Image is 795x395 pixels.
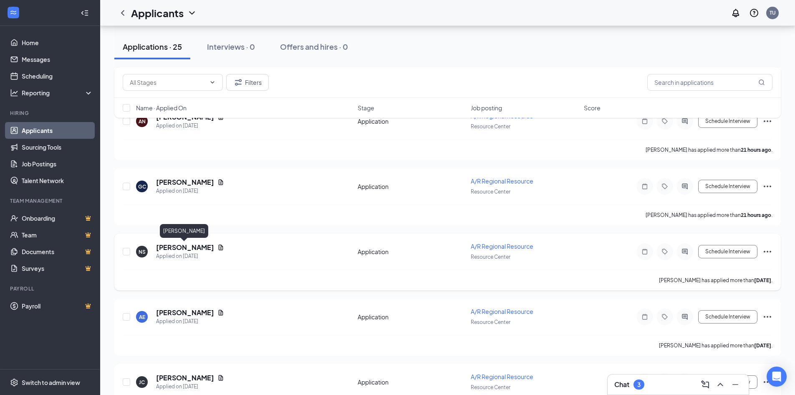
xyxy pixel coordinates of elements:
[640,248,650,255] svg: Note
[22,172,93,189] a: Talent Network
[471,384,510,390] span: Resource Center
[471,177,533,185] span: A/R Regional Resource
[156,308,214,317] h5: [PERSON_NAME]
[640,313,650,320] svg: Note
[358,182,466,191] div: Application
[22,139,93,155] a: Sourcing Tools
[22,210,93,227] a: OnboardingCrown
[471,373,533,380] span: A/R Regional Resource
[156,382,224,391] div: Applied on [DATE]
[187,8,197,18] svg: ChevronDown
[767,367,787,387] div: Open Intercom Messenger
[22,260,93,277] a: SurveysCrown
[9,8,18,17] svg: WorkstreamLogo
[22,51,93,68] a: Messages
[699,378,712,391] button: ComposeMessage
[138,183,146,190] div: GC
[280,41,348,52] div: Offers and hires · 0
[758,79,765,86] svg: MagnifyingGlass
[647,74,772,91] input: Search in applications
[741,212,771,218] b: 21 hours ago
[358,247,466,256] div: Application
[729,378,742,391] button: Minimize
[646,146,772,153] p: [PERSON_NAME] has applied more than .
[136,104,187,112] span: Name · Applied On
[698,180,757,193] button: Schedule Interview
[22,122,93,139] a: Applicants
[659,277,772,284] p: [PERSON_NAME] has applied more than .
[10,378,18,387] svg: Settings
[660,248,670,255] svg: Tag
[22,298,93,314] a: PayrollCrown
[139,379,145,386] div: JC
[217,309,224,316] svg: Document
[358,104,374,112] span: Stage
[207,41,255,52] div: Interviews · 0
[118,8,128,18] svg: ChevronLeft
[762,247,772,257] svg: Ellipses
[680,313,690,320] svg: ActiveChat
[156,187,224,195] div: Applied on [DATE]
[762,312,772,322] svg: Ellipses
[81,9,89,17] svg: Collapse
[471,254,510,260] span: Resource Center
[741,147,771,153] b: 21 hours ago
[730,380,740,390] svg: Minimize
[698,245,757,258] button: Schedule Interview
[10,285,91,292] div: Payroll
[22,378,80,387] div: Switch to admin view
[160,224,208,238] div: [PERSON_NAME]
[471,189,510,195] span: Resource Center
[471,319,510,325] span: Resource Center
[217,179,224,186] svg: Document
[660,183,670,190] svg: Tag
[584,104,601,112] span: Score
[471,242,533,250] span: A/R Regional Resource
[139,313,145,321] div: AE
[10,110,91,117] div: Hiring
[660,313,670,320] svg: Tag
[22,34,93,51] a: Home
[10,89,18,97] svg: Analysis
[614,380,629,389] h3: Chat
[762,181,772,191] svg: Ellipses
[131,6,184,20] h1: Applicants
[217,375,224,381] svg: Document
[130,78,206,87] input: All Stages
[22,243,93,260] a: DocumentsCrown
[698,310,757,324] button: Schedule Interview
[762,377,772,387] svg: Ellipses
[217,244,224,251] svg: Document
[22,227,93,243] a: TeamCrown
[680,248,690,255] svg: ActiveChat
[731,8,741,18] svg: Notifications
[233,77,243,87] svg: Filter
[156,317,224,326] div: Applied on [DATE]
[770,9,776,16] div: TU
[358,378,466,386] div: Application
[226,74,269,91] button: Filter Filters
[22,155,93,172] a: Job Postings
[640,183,650,190] svg: Note
[471,123,510,130] span: Resource Center
[646,212,772,219] p: [PERSON_NAME] has applied more than .
[139,248,146,255] div: NS
[680,183,690,190] svg: ActiveChat
[700,380,710,390] svg: ComposeMessage
[22,68,93,84] a: Scheduling
[10,197,91,204] div: Team Management
[714,378,727,391] button: ChevronUp
[156,373,214,382] h5: [PERSON_NAME]
[471,308,533,315] span: A/R Regional Resource
[156,178,214,187] h5: [PERSON_NAME]
[156,243,214,252] h5: [PERSON_NAME]
[637,381,641,388] div: 3
[754,342,771,349] b: [DATE]
[358,313,466,321] div: Application
[659,342,772,349] p: [PERSON_NAME] has applied more than .
[123,41,182,52] div: Applications · 25
[209,79,216,86] svg: ChevronDown
[471,104,502,112] span: Job posting
[156,252,224,260] div: Applied on [DATE]
[749,8,759,18] svg: QuestionInfo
